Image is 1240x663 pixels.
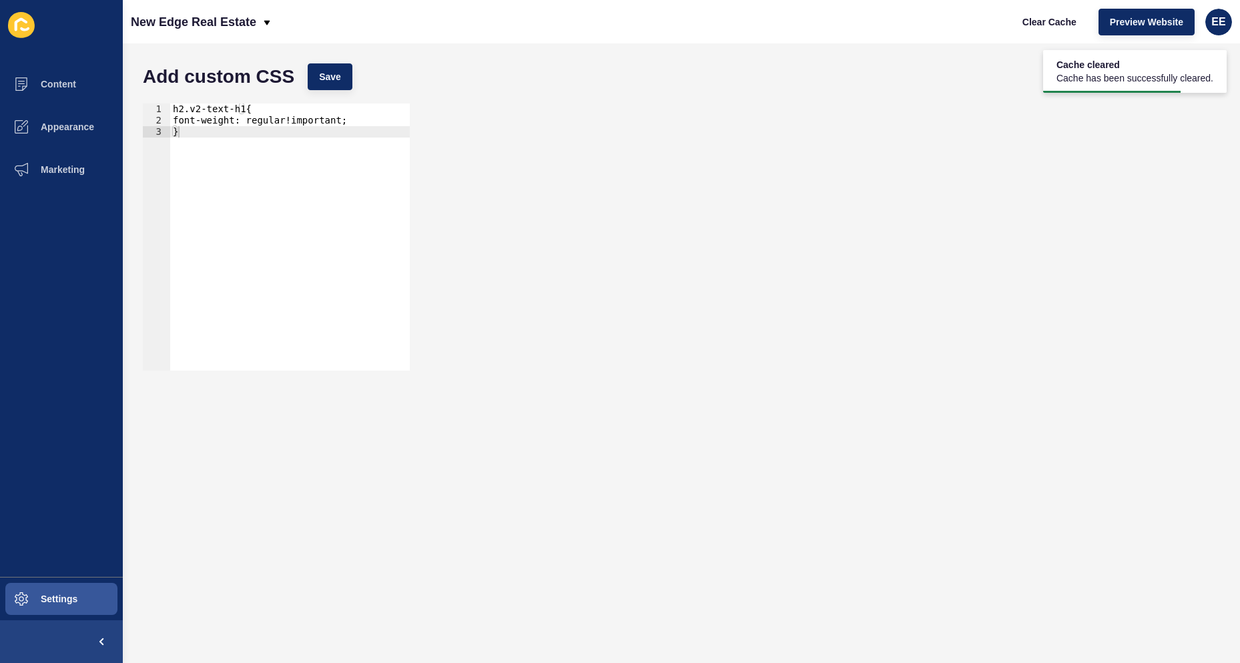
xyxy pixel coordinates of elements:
span: Cache has been successfully cleared. [1056,71,1213,85]
div: 1 [143,103,170,115]
button: Save [308,63,352,90]
span: Clear Cache [1022,15,1076,29]
div: 2 [143,115,170,126]
span: Save [319,70,341,83]
span: Cache cleared [1056,58,1213,71]
button: Preview Website [1099,9,1195,35]
p: New Edge Real Estate [131,5,256,39]
div: 3 [143,126,170,138]
button: Clear Cache [1011,9,1088,35]
span: Preview Website [1110,15,1183,29]
h1: Add custom CSS [143,70,294,83]
span: EE [1211,15,1225,29]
